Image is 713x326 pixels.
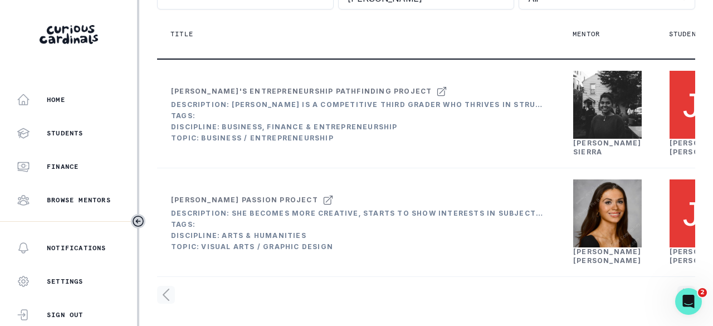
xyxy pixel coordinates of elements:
p: Sign Out [47,310,84,319]
p: Students [669,30,706,38]
p: Students [47,129,84,138]
div: Topic: Visual Arts / Graphic Design [171,242,545,251]
p: Notifications [47,244,106,252]
p: Title [170,30,193,38]
div: Description: She becomes more creative, starts to show interests in subjects outside of school. [171,209,545,218]
p: Home [47,95,65,104]
p: Mentor [573,30,600,38]
a: [PERSON_NAME] [PERSON_NAME] [573,247,642,265]
div: [PERSON_NAME]'s Entrepreneurship Pathfinding Project [171,87,432,96]
p: Browse Mentors [47,196,111,205]
svg: page right [677,286,695,304]
span: 2 [698,288,707,297]
a: [PERSON_NAME] Sierra [573,139,642,156]
div: Discipline: Arts & Humanities [171,231,545,240]
div: Discipline: Business, Finance & Entrepreneurship [171,123,545,132]
p: Finance [47,162,79,171]
svg: page left [157,286,175,304]
div: Tags: [171,111,545,120]
div: [PERSON_NAME] Passion Project [171,196,318,205]
p: Settings [47,277,84,286]
div: Tags: [171,220,545,229]
div: Description: [PERSON_NAME] is a competitive third grader who thrives in structured environments a... [171,100,545,109]
img: Curious Cardinals Logo [40,25,98,44]
button: Toggle sidebar [131,214,145,228]
div: Topic: Business / Entrepreneurship [171,134,545,143]
iframe: Intercom live chat [675,288,702,315]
